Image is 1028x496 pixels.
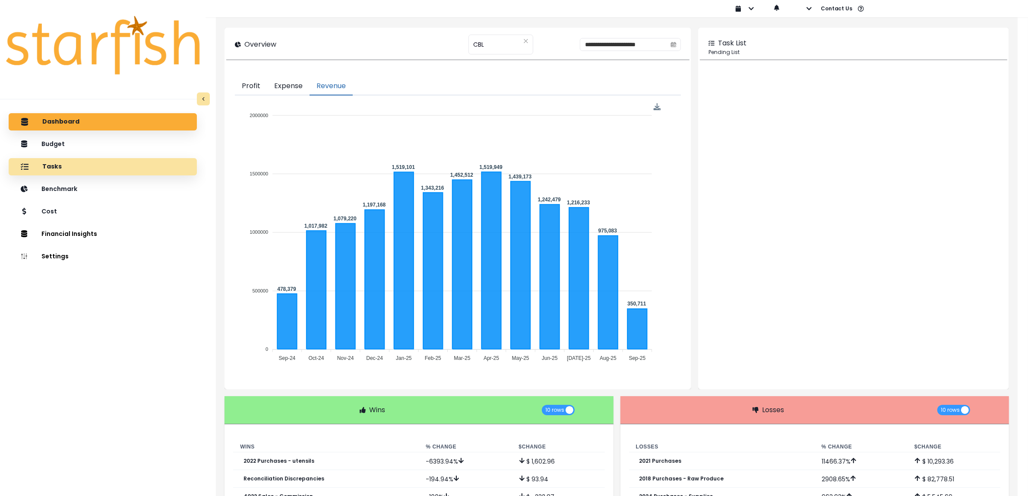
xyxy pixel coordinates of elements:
[815,442,908,452] th: % Change
[396,355,412,361] tspan: Jan-25
[542,355,558,361] tspan: Jun-25
[454,355,471,361] tspan: Mar-25
[337,355,354,361] tspan: Nov-24
[41,140,65,148] p: Budget
[310,77,353,95] button: Revenue
[253,288,269,293] tspan: 500000
[419,452,512,470] td: -6393.94 %
[908,442,1000,452] th: $ Change
[419,470,512,488] td: -194.94 %
[419,442,512,452] th: % Change
[512,355,529,361] tspan: May-25
[279,355,296,361] tspan: Sep-24
[815,452,908,470] td: 11466.37 %
[235,77,267,95] button: Profit
[250,230,269,235] tspan: 1000000
[718,38,746,48] p: Task List
[9,203,197,220] button: Cost
[654,103,661,111] div: Menu
[41,208,57,215] p: Cost
[233,442,419,452] th: Wins
[9,113,197,130] button: Dashboard
[908,452,1000,470] td: $ 10,293.36
[512,470,605,488] td: $ 93.94
[654,103,661,111] img: Download Revenue
[671,41,677,48] svg: calendar
[762,405,784,415] p: Losses
[639,476,724,482] p: 2018 Purchases - Raw Produce
[639,458,682,464] p: 2021 Purchases
[567,355,591,361] tspan: [DATE]-25
[42,118,79,126] p: Dashboard
[629,355,646,361] tspan: Sep-25
[250,113,269,118] tspan: 2000000
[709,48,999,56] p: Pending List
[545,405,564,415] span: 10 rows
[484,355,500,361] tspan: Apr-25
[512,452,605,470] td: $ 1,602.96
[267,77,310,95] button: Expense
[367,355,383,361] tspan: Dec-24
[425,355,441,361] tspan: Feb-25
[266,347,268,352] tspan: 0
[41,185,77,193] p: Benchmark
[42,163,62,171] p: Tasks
[523,37,528,45] button: Clear
[629,442,815,452] th: Losses
[9,226,197,243] button: Financial Insights
[815,470,908,488] td: 2908.65 %
[941,405,960,415] span: 10 rows
[369,405,385,415] p: Wins
[600,355,617,361] tspan: Aug-25
[244,476,324,482] p: Reconciliation Discrepancies
[250,171,269,176] tspan: 1500000
[309,355,324,361] tspan: Oct-24
[9,181,197,198] button: Benchmark
[908,470,1000,488] td: $ 82,778.51
[244,458,314,464] p: 2022 Purchases - utensils
[244,39,276,50] p: Overview
[9,158,197,175] button: Tasks
[9,248,197,265] button: Settings
[523,38,528,44] svg: close
[9,136,197,153] button: Budget
[473,35,484,54] span: CBL
[512,442,605,452] th: $ Change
